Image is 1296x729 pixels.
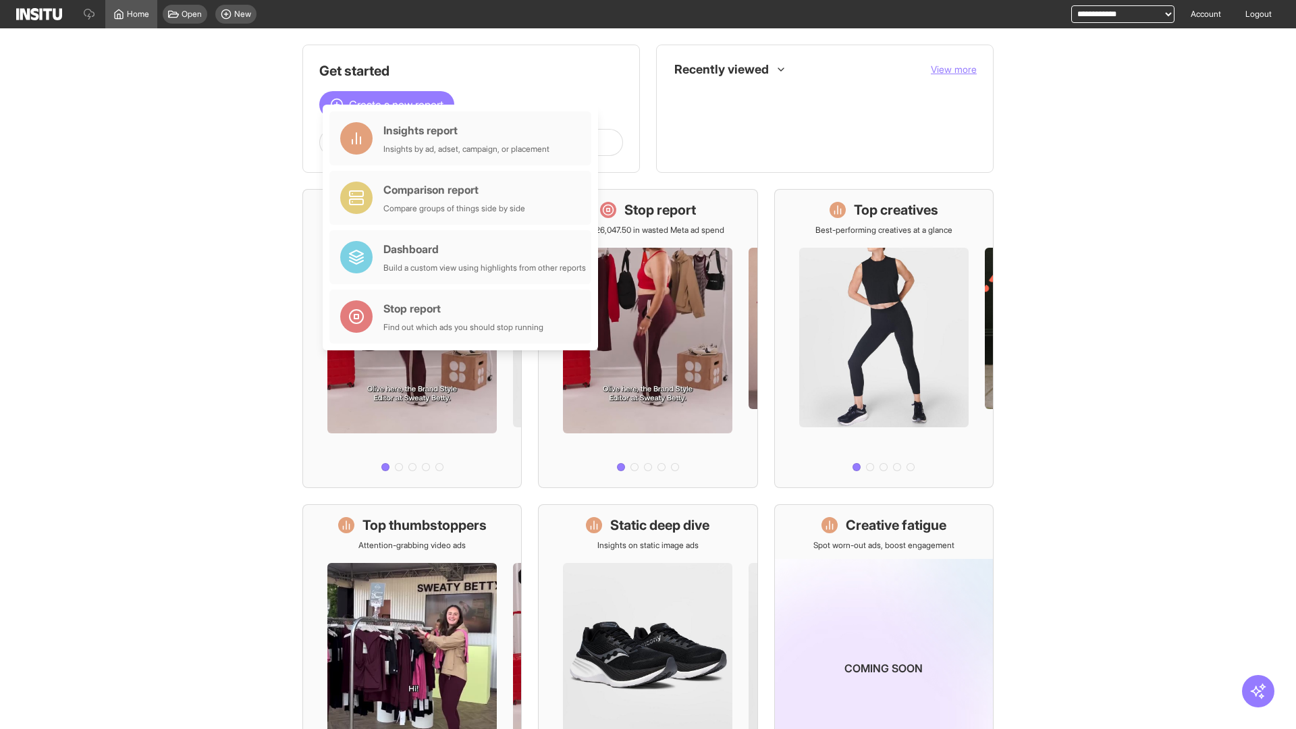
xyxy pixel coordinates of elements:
span: View more [931,63,977,75]
div: Dashboard [383,241,586,257]
div: Find out which ads you should stop running [383,322,543,333]
a: Stop reportSave £26,047.50 in wasted Meta ad spend [538,189,757,488]
h1: Get started [319,61,623,80]
div: Comparison report [383,182,525,198]
p: Save £26,047.50 in wasted Meta ad spend [571,225,724,236]
div: Build a custom view using highlights from other reports [383,263,586,273]
h1: Top thumbstoppers [362,516,487,535]
span: New [234,9,251,20]
p: Attention-grabbing video ads [358,540,466,551]
button: View more [931,63,977,76]
div: Insights report [383,122,549,138]
span: Home [127,9,149,20]
a: What's live nowSee all active ads instantly [302,189,522,488]
h1: Static deep dive [610,516,709,535]
p: Best-performing creatives at a glance [815,225,952,236]
div: Insights by ad, adset, campaign, or placement [383,144,549,155]
span: Create a new report [349,97,443,113]
div: Compare groups of things side by side [383,203,525,214]
p: Insights on static image ads [597,540,699,551]
a: Top creativesBest-performing creatives at a glance [774,189,994,488]
span: Open [182,9,202,20]
h1: Top creatives [854,200,938,219]
div: Stop report [383,300,543,317]
button: Create a new report [319,91,454,118]
img: Logo [16,8,62,20]
h1: Stop report [624,200,696,219]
